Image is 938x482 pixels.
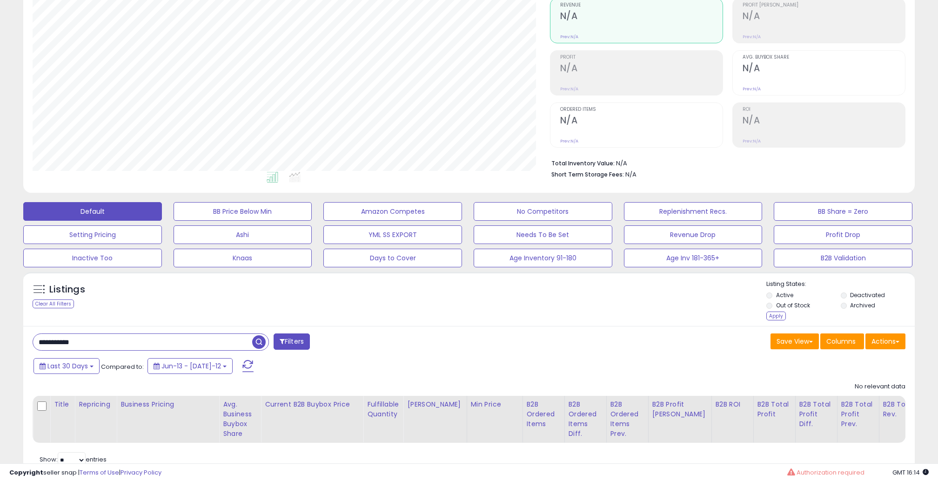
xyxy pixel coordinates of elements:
div: B2B Ordered Items Prev. [610,400,644,439]
span: ROI [743,107,905,112]
small: Prev: N/A [743,86,761,92]
h2: N/A [560,63,723,75]
label: Deactivated [850,291,885,299]
div: Clear All Filters [33,299,74,308]
h2: N/A [743,115,905,128]
div: B2B Total Profit Diff. [799,400,833,429]
strong: Copyright [9,468,43,477]
button: BB Share = Zero [774,202,912,221]
span: Ordered Items [560,107,723,112]
div: B2B Total Profit Prev. [841,400,875,429]
h2: N/A [560,11,723,23]
button: B2B Validation [774,249,912,267]
h2: N/A [743,11,905,23]
button: Ashi [174,225,312,244]
button: Last 30 Days [33,358,100,374]
small: Prev: N/A [743,138,761,144]
small: Prev: N/A [743,34,761,40]
div: B2B ROI [716,400,750,409]
button: Default [23,202,162,221]
div: Apply [766,312,786,320]
div: Avg. Business Buybox Share [223,400,257,439]
span: 2025-08-12 16:14 GMT [892,468,929,477]
label: Out of Stock [776,301,810,309]
a: Privacy Policy [121,468,161,477]
a: Terms of Use [80,468,119,477]
button: Profit Drop [774,225,912,244]
button: Save View [770,333,819,349]
span: Show: entries [40,455,107,464]
button: Actions [865,333,905,349]
button: Setting Pricing [23,225,162,244]
span: Profit [PERSON_NAME] [743,3,905,8]
div: B2B Ordered Items [527,400,561,429]
button: Jun-13 - [DATE]-12 [147,358,233,374]
button: Needs To Be Set [474,225,612,244]
button: Inactive Too [23,249,162,267]
button: Knaas [174,249,312,267]
button: Replenishment Recs. [624,202,763,221]
div: No relevant data [855,382,905,391]
label: Archived [850,301,875,309]
small: Prev: N/A [560,86,578,92]
div: Min Price [471,400,519,409]
button: Columns [820,333,864,349]
button: Days to Cover [323,249,462,267]
li: N/A [551,157,898,168]
button: Revenue Drop [624,225,763,244]
span: Jun-13 - [DATE]-12 [161,361,221,371]
button: BB Price Below Min [174,202,312,221]
small: Prev: N/A [560,34,578,40]
b: Short Term Storage Fees: [551,170,624,178]
div: [PERSON_NAME] [407,400,462,409]
h2: N/A [743,63,905,75]
div: seller snap | | [9,468,161,477]
div: B2B Profit [PERSON_NAME] [652,400,708,419]
span: Compared to: [101,362,144,371]
div: Title [54,400,71,409]
span: Profit [560,55,723,60]
div: B2B Total Profit [757,400,791,419]
span: Avg. Buybox Share [743,55,905,60]
div: Fulfillable Quantity [367,400,399,419]
div: Repricing [79,400,113,409]
div: B2B Ordered Items Diff. [569,400,603,439]
button: YML SS EXPORT [323,225,462,244]
span: Authorization required [797,468,864,477]
p: Listing States: [766,280,914,289]
label: Active [776,291,793,299]
h2: N/A [560,115,723,128]
span: Revenue [560,3,723,8]
small: Prev: N/A [560,138,578,144]
div: Business Pricing [121,400,215,409]
button: Amazon Competes [323,202,462,221]
button: No Competitors [474,202,612,221]
button: Filters [274,333,310,350]
h5: Listings [49,283,85,296]
div: B2B Total Rev. [883,400,917,419]
span: N/A [625,170,636,179]
div: Current B2B Buybox Price [265,400,359,409]
b: Total Inventory Value: [551,159,615,167]
button: Age Inv 181-365+ [624,249,763,267]
span: Columns [826,337,856,346]
button: Age Inventory 91-180 [474,249,612,267]
span: Last 30 Days [47,361,88,371]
